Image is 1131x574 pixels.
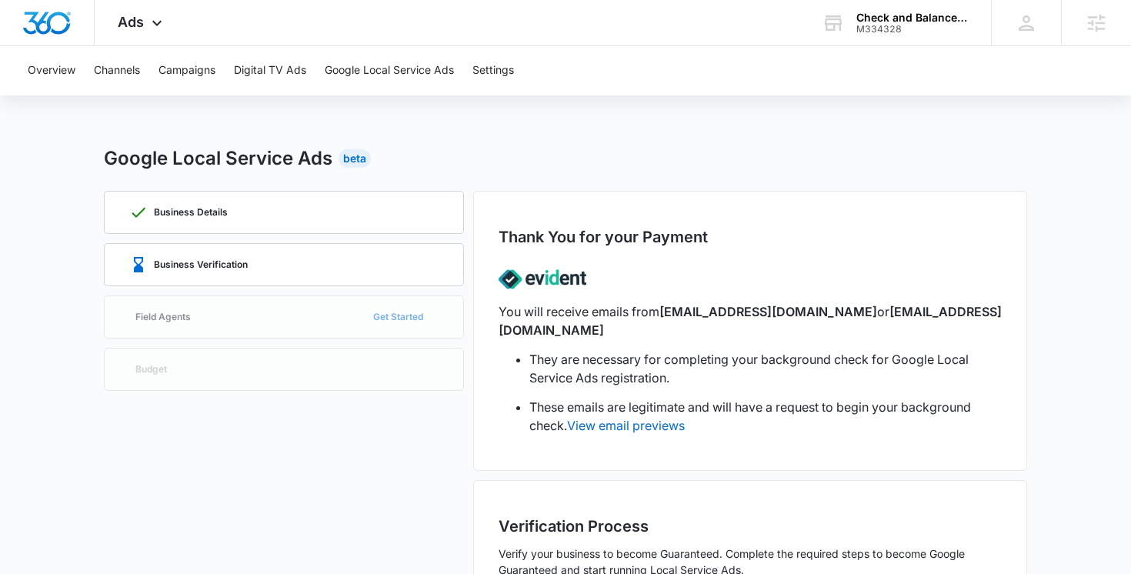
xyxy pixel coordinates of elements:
li: They are necessary for completing your background check for Google Local Service Ads registration. [529,350,1002,387]
div: account id [856,24,969,35]
a: View email previews [567,418,685,433]
p: Business Verification [154,260,248,269]
span: [EMAIL_ADDRESS][DOMAIN_NAME] [499,304,1002,338]
button: Campaigns [158,46,215,95]
div: Domain: [DOMAIN_NAME] [40,40,169,52]
p: You will receive emails from or [499,302,1002,339]
img: website_grey.svg [25,40,37,52]
a: Business Verification [104,243,464,286]
button: Channels [94,46,140,95]
img: logo_orange.svg [25,25,37,37]
button: Overview [28,46,75,95]
h2: Verification Process [499,515,1002,538]
span: [EMAIL_ADDRESS][DOMAIN_NAME] [659,304,877,319]
div: Domain Overview [58,91,138,101]
span: Ads [118,14,144,30]
div: Beta [339,149,371,168]
p: Business Details [154,208,228,217]
button: Digital TV Ads [234,46,306,95]
li: These emails are legitimate and will have a request to begin your background check. [529,398,1002,435]
button: Google Local Service Ads [325,46,454,95]
img: lsa-evident [499,256,586,302]
div: account name [856,12,969,24]
h2: Thank You for your Payment [499,225,708,249]
img: tab_keywords_by_traffic_grey.svg [153,89,165,102]
h2: Google Local Service Ads [104,145,332,172]
button: Settings [472,46,514,95]
a: Business Details [104,191,464,234]
div: Keywords by Traffic [170,91,259,101]
img: tab_domain_overview_orange.svg [42,89,54,102]
div: v 4.0.25 [43,25,75,37]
